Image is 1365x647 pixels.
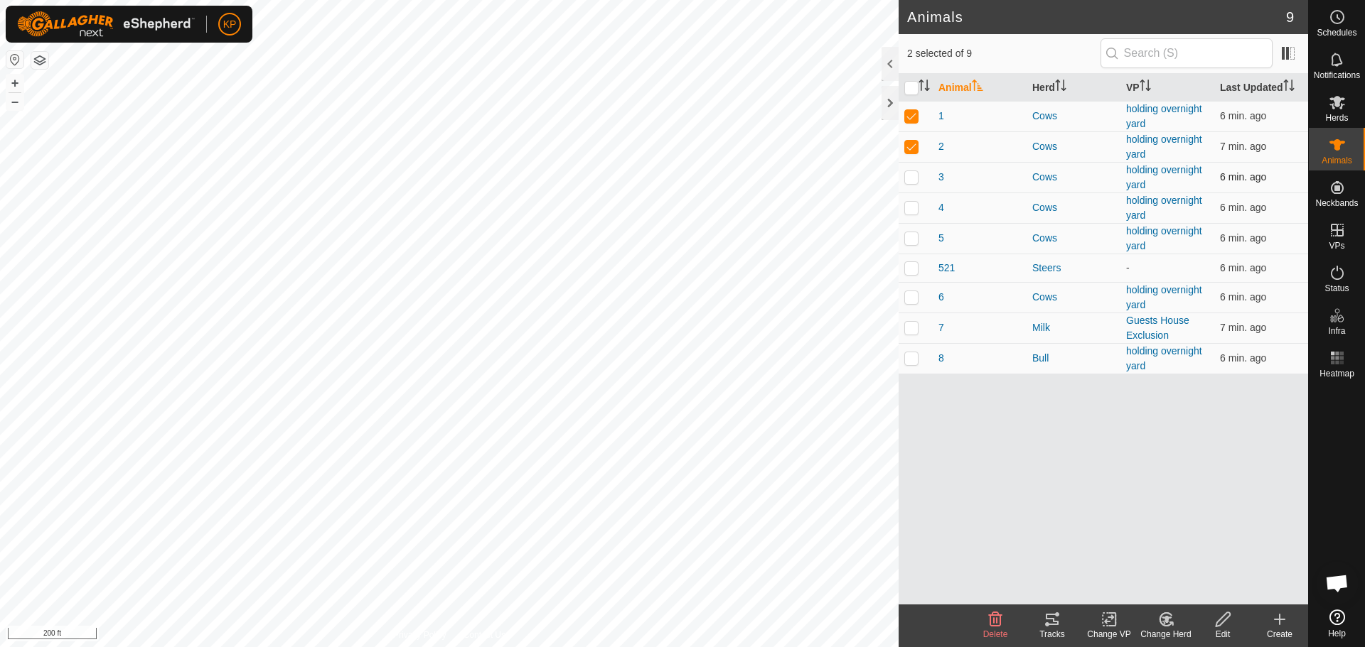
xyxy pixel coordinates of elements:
th: Herd [1027,74,1120,102]
span: Herds [1325,114,1348,122]
h2: Animals [907,9,1286,26]
p-sorticon: Activate to sort [1055,82,1066,93]
a: holding overnight yard [1126,103,1202,129]
th: Last Updated [1214,74,1308,102]
div: Tracks [1024,628,1081,641]
span: 9 [1286,6,1294,28]
div: Bull [1032,351,1115,366]
span: 6 [938,290,944,305]
button: Reset Map [6,51,23,68]
span: Delete [983,629,1008,639]
a: holding overnight yard [1126,345,1202,371]
div: Cows [1032,231,1115,246]
div: Milk [1032,320,1115,335]
span: Sep 24, 2025, 6:46 AM [1220,322,1266,333]
span: Heatmap [1319,369,1354,378]
app-display-virtual-paddock-transition: - [1126,262,1130,273]
div: Change VP [1081,628,1137,641]
a: holding overnight yard [1126,195,1202,221]
div: Cows [1032,109,1115,124]
a: holding overnight yard [1126,284,1202,310]
p-sorticon: Activate to sort [972,82,983,93]
p-sorticon: Activate to sort [1140,82,1151,93]
div: Edit [1194,628,1251,641]
div: Cows [1032,200,1115,215]
div: Cows [1032,170,1115,185]
div: Create [1251,628,1308,641]
span: Animals [1322,156,1352,165]
span: Sep 24, 2025, 6:46 AM [1220,171,1266,183]
input: Search (S) [1101,38,1273,68]
span: Sep 24, 2025, 6:46 AM [1220,352,1266,364]
span: VPs [1329,241,1344,250]
span: KP [223,17,237,32]
span: 2 selected of 9 [907,46,1101,61]
span: Schedules [1317,28,1356,37]
button: – [6,93,23,110]
span: Sep 24, 2025, 6:46 AM [1220,202,1266,213]
span: 5 [938,231,944,246]
span: Neckbands [1315,199,1358,207]
span: 7 [938,320,944,335]
span: Help [1328,629,1346,638]
p-sorticon: Activate to sort [1283,82,1295,93]
a: Guests House Exclusion [1126,315,1189,341]
div: Open chat [1316,562,1359,604]
div: Cows [1032,290,1115,305]
span: 3 [938,170,944,185]
span: Sep 24, 2025, 6:46 AM [1220,141,1266,152]
a: holding overnight yard [1126,225,1202,251]
span: Infra [1328,327,1345,335]
span: 8 [938,351,944,366]
button: + [6,75,23,92]
div: Steers [1032,261,1115,276]
th: Animal [933,74,1027,102]
div: Change Herd [1137,628,1194,641]
a: Privacy Policy [393,629,446,641]
span: 2 [938,139,944,154]
span: 521 [938,261,955,276]
span: Sep 24, 2025, 6:46 AM [1220,110,1266,121]
img: Gallagher Logo [17,11,195,37]
th: VP [1120,74,1214,102]
p-sorticon: Activate to sort [919,82,930,93]
span: Status [1324,284,1349,293]
span: 1 [938,109,944,124]
a: Help [1309,604,1365,643]
span: Sep 24, 2025, 6:46 AM [1220,262,1266,273]
div: Cows [1032,139,1115,154]
a: Contact Us [464,629,505,641]
span: 4 [938,200,944,215]
button: Map Layers [31,52,48,69]
span: Notifications [1314,71,1360,80]
span: Sep 24, 2025, 6:46 AM [1220,291,1266,303]
a: holding overnight yard [1126,134,1202,160]
a: holding overnight yard [1126,164,1202,190]
span: Sep 24, 2025, 6:46 AM [1220,232,1266,244]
